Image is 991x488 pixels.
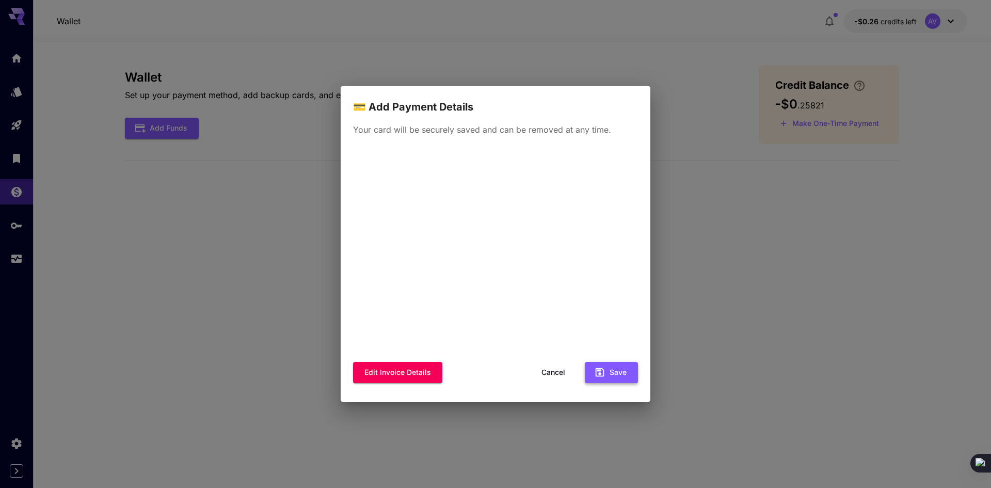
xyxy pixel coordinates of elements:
button: Cancel [530,362,577,383]
iframe: To enrich screen reader interactions, please activate Accessibility in Grammarly extension settings [351,146,640,356]
p: Your card will be securely saved and can be removed at any time. [353,123,638,136]
button: Edit invoice details [353,362,442,383]
h2: 💳 Add Payment Details [341,86,650,115]
button: Save [585,362,638,383]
